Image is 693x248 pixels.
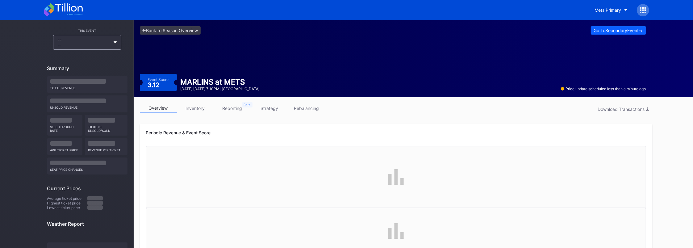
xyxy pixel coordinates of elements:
div: Unsold Revenue [50,103,124,109]
a: reporting [214,103,251,113]
div: Download Transactions [598,107,649,112]
div: Avg ticket price [50,146,80,152]
div: Sell Through Rate [50,123,80,132]
div: Summary [47,65,127,71]
div: Lowest ticket price [47,205,87,210]
a: inventory [177,103,214,113]
div: MARLINS at METS [181,78,260,86]
div: -- [58,37,111,48]
div: seat price changes [50,165,124,171]
div: This Event [47,29,127,32]
div: Price update scheduled less than a minute ago [561,86,646,91]
div: Total Revenue [50,84,124,90]
div: Weather Report [47,221,127,227]
button: Download Transactions [595,105,652,113]
div: [DATE] [DATE] 7:10PM | [GEOGRAPHIC_DATA] [181,86,260,91]
div: Mets Primary [595,7,621,13]
button: Go ToSecondaryEvent-> [591,26,646,35]
button: Mets Primary [590,4,632,16]
div: Revenue per ticket [88,146,124,152]
a: strategy [251,103,288,113]
div: Current Prices [47,185,127,191]
div: 3.12 [148,82,161,88]
a: overview [140,103,177,113]
div: Event Score [148,77,169,82]
div: -- [58,44,111,48]
div: Periodic Revenue & Event Score [146,130,646,135]
div: Go To Secondary Event -> [594,28,643,33]
div: Highest ticket price [47,201,87,205]
div: Average ticket price [47,196,87,201]
div: Tickets Unsold/Sold [88,123,124,132]
a: rebalancing [288,103,325,113]
a: <-Back to Season Overview [140,26,201,35]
